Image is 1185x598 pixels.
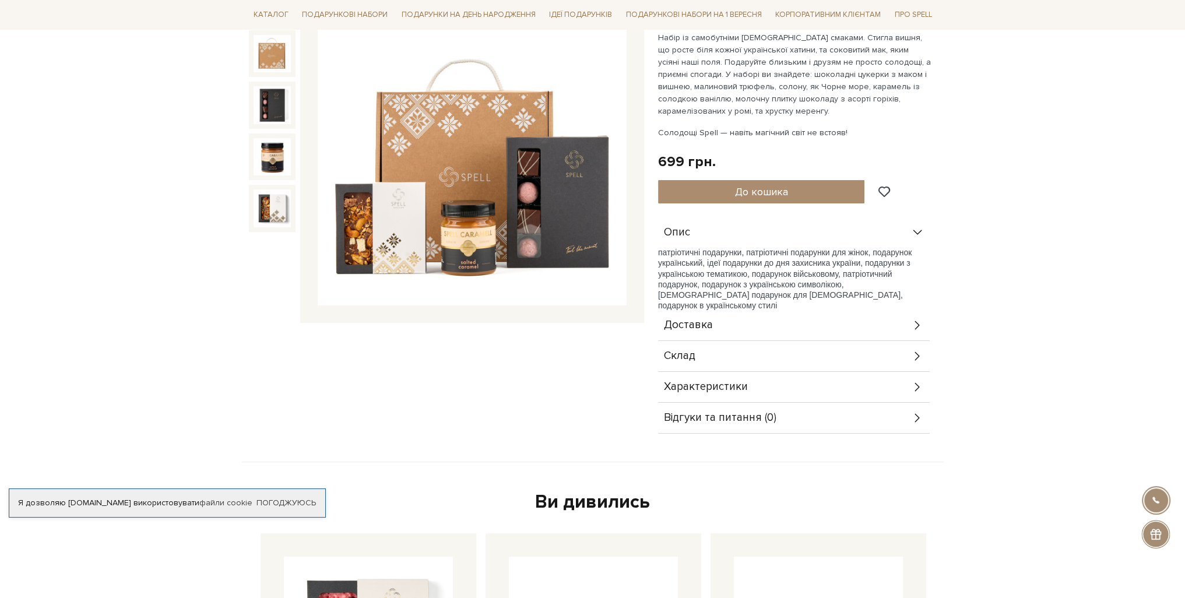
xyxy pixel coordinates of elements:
[9,498,325,508] div: Я дозволяю [DOMAIN_NAME] використовувати
[254,189,291,227] img: Подарунок Українські контрасти
[249,6,293,24] a: Каталог
[658,180,865,203] button: До кошика
[771,5,885,24] a: Корпоративним клієнтам
[664,227,690,238] span: Опис
[621,5,766,24] a: Подарункові набори на 1 Вересня
[658,153,716,171] div: 699 грн.
[664,351,695,361] span: Склад
[544,6,617,24] a: Ідеї подарунків
[297,6,392,24] a: Подарункові набори
[735,185,788,198] span: До кошика
[664,382,748,392] span: Характеристики
[254,35,291,72] img: Подарунок Українські контрасти
[664,413,776,423] span: Відгуки та питання (0)
[664,320,713,330] span: Доставка
[397,6,540,24] a: Подарунки на День народження
[254,86,291,124] img: Подарунок Українські контрасти
[658,31,931,117] p: Набір із самобутніми [DEMOGRAPHIC_DATA] смаками. Стигла вишня, що росте біля кожної української х...
[254,138,291,175] img: Подарунок Українські контрасти
[256,498,316,508] a: Погоджуюсь
[256,490,930,515] div: Ви дивились
[199,498,252,508] a: файли cookie
[658,280,903,310] span: , подарунок з українською символікою, [DEMOGRAPHIC_DATA] подарунок для [DEMOGRAPHIC_DATA], подару...
[890,6,937,24] a: Про Spell
[658,126,931,139] p: Солодощі Spell — навіть магічний світ не встояв!
[658,248,912,289] span: патріотичні подарунки, патріотичні подарунки для жінок, подарунок український, ідеї подарунки до ...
